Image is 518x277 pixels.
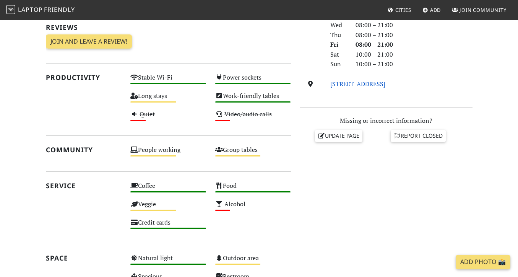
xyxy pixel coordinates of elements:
[211,253,296,271] div: Outdoor area
[430,7,441,13] span: Add
[211,180,296,199] div: Food
[449,3,510,17] a: Join Community
[126,72,211,90] div: Stable Wi-Fi
[126,253,211,271] div: Natural light
[46,23,291,31] h2: Reviews
[351,59,477,69] div: 10:00 – 21:00
[211,144,296,163] div: Group tables
[211,90,296,109] div: Work-friendly tables
[351,20,477,30] div: 08:00 – 21:00
[18,5,43,14] span: Laptop
[326,20,351,30] div: Wed
[46,182,122,190] h2: Service
[6,3,75,17] a: LaptopFriendly LaptopFriendly
[326,30,351,40] div: Thu
[460,7,507,13] span: Join Community
[351,30,477,40] div: 08:00 – 21:00
[46,146,122,154] h2: Community
[126,199,211,217] div: Veggie
[326,59,351,69] div: Sun
[126,144,211,163] div: People working
[44,5,75,14] span: Friendly
[126,217,211,235] div: Credit cards
[126,180,211,199] div: Coffee
[330,80,385,88] a: [STREET_ADDRESS]
[391,130,446,142] a: Report closed
[326,50,351,60] div: Sat
[126,90,211,109] div: Long stays
[46,254,122,262] h2: Space
[300,116,473,126] p: Missing or incorrect information?
[315,130,362,142] a: Update page
[395,7,411,13] span: Cities
[419,3,444,17] a: Add
[351,50,477,60] div: 10:00 – 21:00
[224,200,245,208] s: Alcohol
[326,40,351,50] div: Fri
[385,3,414,17] a: Cities
[351,40,477,50] div: 08:00 – 21:00
[6,5,15,14] img: LaptopFriendly
[224,110,272,118] s: Video/audio calls
[140,110,155,118] s: Quiet
[211,72,296,90] div: Power sockets
[46,73,122,81] h2: Productivity
[46,34,132,49] a: Join and leave a review!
